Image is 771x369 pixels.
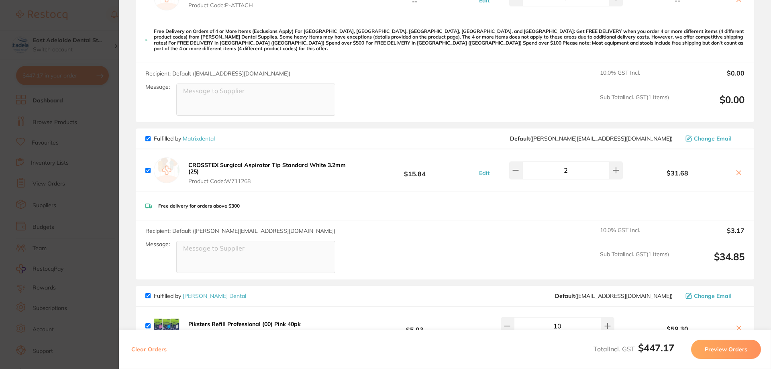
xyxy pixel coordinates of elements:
p: Free Delivery on Orders of 4 or More Items (Exclusions Apply) For [GEOGRAPHIC_DATA], [GEOGRAPHIC_... [154,29,744,52]
span: Product Code: P-ATTACH [188,2,267,8]
span: Recipient: Default ( [PERSON_NAME][EMAIL_ADDRESS][DOMAIN_NAME] ) [145,227,335,234]
label: Message: [145,84,170,90]
span: Change Email [694,135,732,142]
a: [PERSON_NAME] Dental [183,292,246,300]
button: Change Email [683,135,744,142]
span: sales@piksters.com [555,293,673,299]
img: empty.jpg [154,157,179,183]
b: $15.84 [355,163,475,178]
img: c2w2MnV6aw [154,313,179,339]
p: Fulfilled by [154,293,246,299]
output: $3.17 [675,227,744,245]
span: Recipient: Default ( [EMAIL_ADDRESS][DOMAIN_NAME] ) [145,70,290,77]
label: Message: [145,241,170,248]
p: Fulfilled by [154,135,215,142]
span: 10.0 % GST Incl. [600,227,669,245]
b: $447.17 [638,342,674,354]
button: Piksters Refill Professional (00) Pink 40pk Product Code:.PKRP0040 [186,320,303,337]
span: Product Code: W711268 [188,178,353,184]
b: Default [555,292,575,300]
output: $0.00 [675,94,744,116]
button: CROSSTEX Surgical Aspirator Tip Standard White 3.2mm (25) Product Code:W711268 [186,161,355,185]
span: Sub Total Incl. GST ( 1 Items) [600,251,669,273]
span: Change Email [694,293,732,299]
b: CROSSTEX Surgical Aspirator Tip Standard White 3.2mm (25) [188,161,346,175]
p: Free delivery for orders above $300 [158,203,240,209]
b: $31.68 [625,169,730,177]
button: Edit [477,169,492,177]
button: Preview Orders [691,340,761,359]
span: peter@matrixdental.com.au [510,135,673,142]
span: Sub Total Incl. GST ( 1 Items) [600,94,669,116]
output: $34.85 [675,251,744,273]
b: Piksters Refill Professional (00) Pink 40pk [188,320,301,328]
span: 10.0 % GST Incl. [600,69,669,87]
b: Default [510,135,530,142]
b: $59.30 [625,325,730,332]
a: Matrixdental [183,135,215,142]
b: $5.93 [355,318,475,333]
button: Change Email [683,292,744,300]
output: $0.00 [675,69,744,87]
button: Clear Orders [129,340,169,359]
span: Total Incl. GST [594,345,674,353]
